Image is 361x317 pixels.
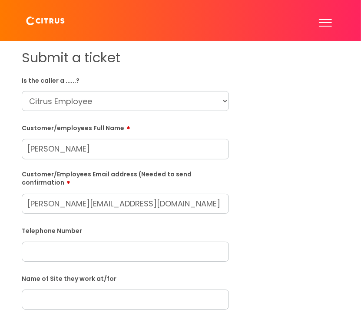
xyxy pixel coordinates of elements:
input: Email [22,194,229,214]
label: Customer/employees Full Name [22,121,229,132]
label: Name of Site they work at/for [22,273,229,283]
label: Customer/Employees Email address (Needed to send confirmation [22,169,229,187]
h1: Submit a ticket [22,50,229,66]
button: Toggle Navigation [315,7,335,34]
label: Telephone Number [22,226,229,235]
label: Is the caller a ......? [22,75,229,84]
